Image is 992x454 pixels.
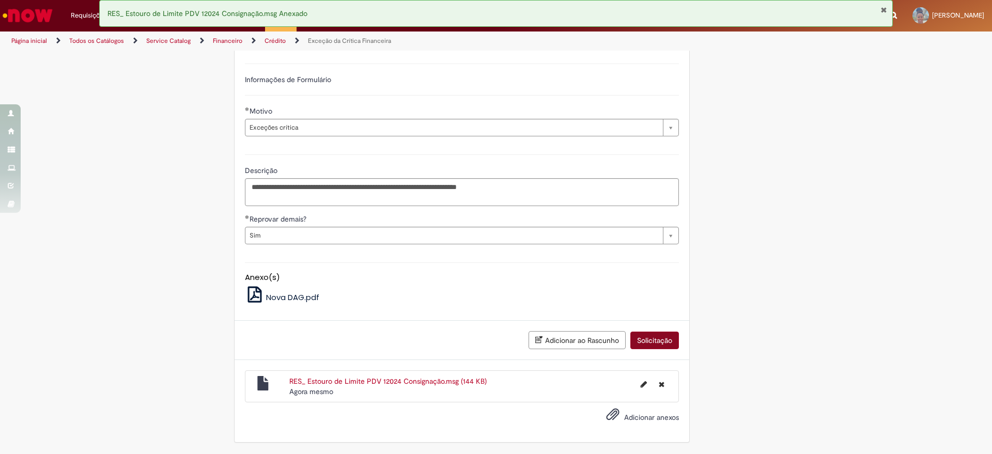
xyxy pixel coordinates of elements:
a: RES_ Estouro de Limite PDV 12024 Consignação.msg (144 KB) [289,377,487,386]
span: Sim [250,227,658,244]
a: Exceção da Crítica Financeira [308,37,391,45]
span: Adicionar anexos [624,413,679,422]
a: Crédito [265,37,286,45]
span: Nova DAG.pdf [266,292,319,303]
button: Excluir RES_ Estouro de Limite PDV 12024 Consignação.msg [653,376,671,393]
a: Todos os Catálogos [69,37,124,45]
a: Service Catalog [146,37,191,45]
span: [PERSON_NAME] [932,11,984,20]
a: Nova DAG.pdf [245,292,320,303]
button: Adicionar ao Rascunho [529,331,626,349]
label: Informações de Formulário [245,75,331,84]
button: Solicitação [630,332,679,349]
time: 28/08/2025 17:45:06 [289,387,333,396]
button: Editar nome de arquivo RES_ Estouro de Limite PDV 12024 Consignação.msg [634,376,653,393]
span: Motivo [250,106,274,116]
span: Agora mesmo [289,387,333,396]
span: Descrição [245,166,280,175]
span: Reprovar demais? [250,214,308,224]
textarea: Descrição [245,178,679,206]
a: Financeiro [213,37,242,45]
h5: Anexo(s) [245,273,679,282]
a: Página inicial [11,37,47,45]
button: Fechar Notificação [880,6,887,14]
span: Requisições [71,10,107,21]
button: Adicionar anexos [603,405,622,429]
img: ServiceNow [1,5,54,26]
ul: Trilhas de página [8,32,654,51]
span: Obrigatório Preenchido [245,215,250,219]
span: Exceções crítica [250,119,658,136]
span: RES_ Estouro de Limite PDV 12024 Consignação.msg Anexado [107,9,307,18]
span: Obrigatório Preenchido [245,107,250,111]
